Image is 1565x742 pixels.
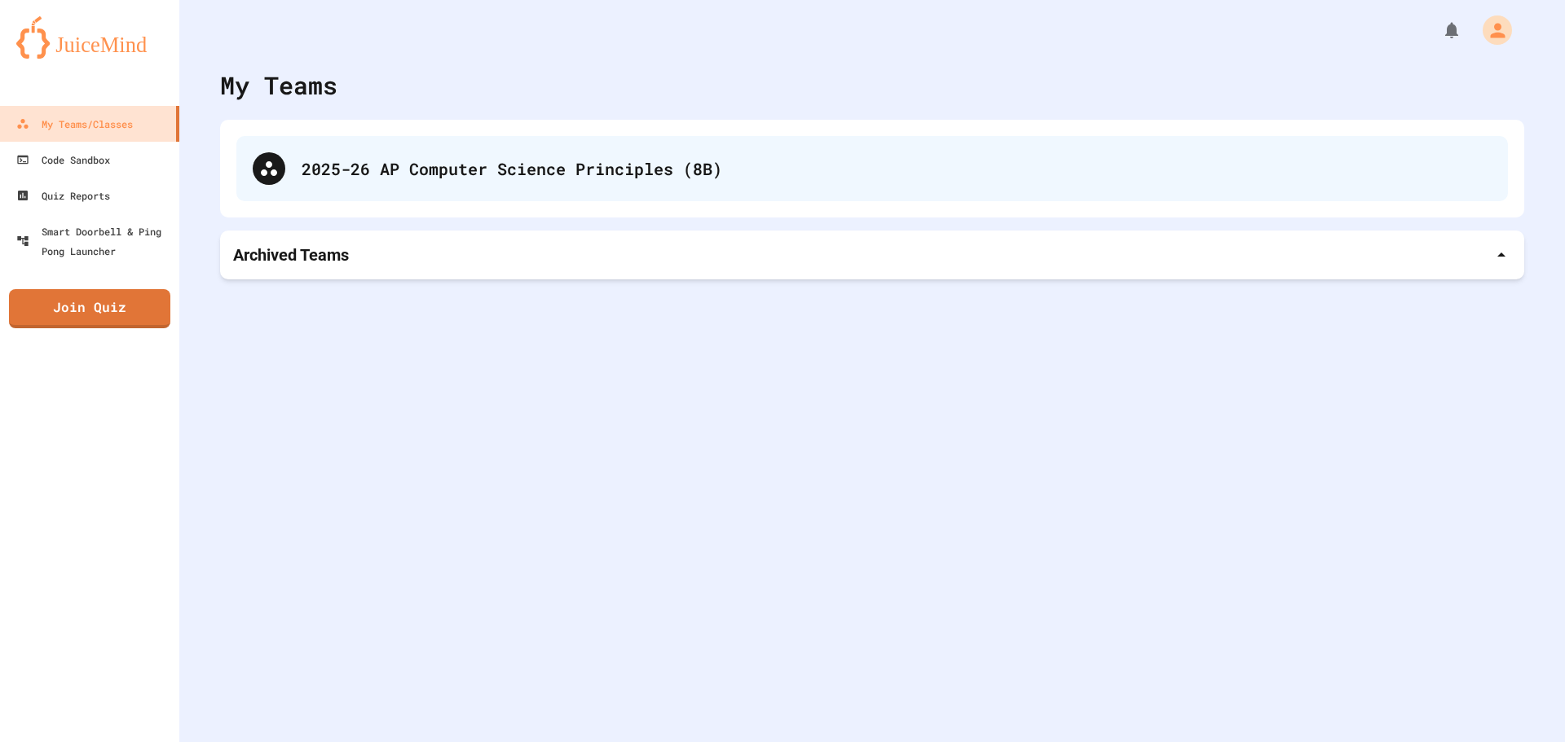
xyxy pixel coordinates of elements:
div: Quiz Reports [16,186,110,205]
div: 2025-26 AP Computer Science Principles (8B) [236,136,1508,201]
div: My Notifications [1412,16,1466,44]
p: Archived Teams [233,244,349,266]
div: Code Sandbox [16,150,110,169]
div: My Teams/Classes [16,114,133,134]
div: 2025-26 AP Computer Science Principles (8B) [302,156,1492,181]
div: My Teams [220,67,337,103]
div: Smart Doorbell & Ping Pong Launcher [16,222,173,261]
img: logo-orange.svg [16,16,163,59]
div: My Account [1466,11,1516,49]
a: Join Quiz [9,289,170,328]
